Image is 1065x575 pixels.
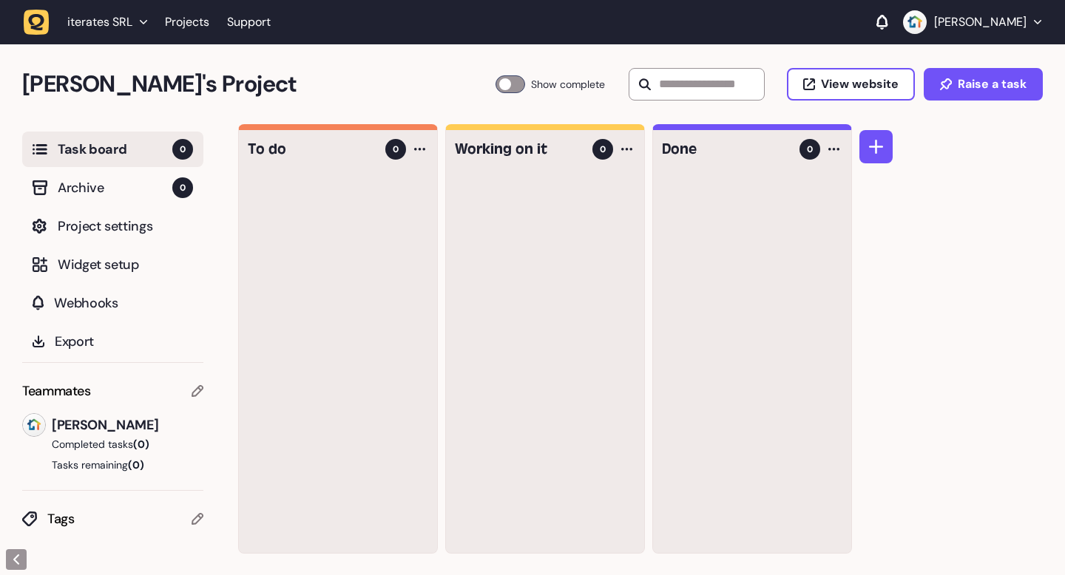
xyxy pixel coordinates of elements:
[924,68,1043,101] button: Raise a task
[662,139,789,160] h4: Done
[22,437,192,452] button: Completed tasks(0)
[22,324,203,359] button: Export
[903,10,1041,34] button: [PERSON_NAME]
[22,170,203,205] button: Archive0
[133,438,149,451] span: (0)
[128,458,144,472] span: (0)
[22,132,203,167] button: Task board0
[455,139,582,160] h4: Working on it
[22,285,203,321] button: Webhooks
[58,254,193,275] span: Widget setup
[23,414,45,436] img: John Salvatori
[55,331,193,352] span: Export
[22,381,91,401] span: Teammates
[248,139,375,160] h4: To do
[54,293,193,313] span: Webhooks
[52,415,203,435] span: [PERSON_NAME]
[807,143,813,156] span: 0
[165,9,209,35] a: Projects
[22,457,203,472] button: Tasks remaining(0)
[22,247,203,282] button: Widget setup
[172,139,193,160] span: 0
[531,75,605,93] span: Show complete
[58,139,172,160] span: Task board
[958,78,1027,90] span: Raise a task
[58,177,172,198] span: Archive
[24,9,156,35] button: iterates SRL
[393,143,399,156] span: 0
[67,15,132,30] span: iterates SRL
[22,208,203,244] button: Project settings
[600,143,606,156] span: 0
[58,216,193,237] span: Project settings
[934,15,1027,30] p: [PERSON_NAME]
[172,177,193,198] span: 0
[47,508,192,529] span: Tags
[227,15,271,30] a: Support
[903,10,927,34] img: John Salvatori
[22,67,496,102] h2: John's Project
[821,78,899,90] span: View website
[787,68,915,101] button: View website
